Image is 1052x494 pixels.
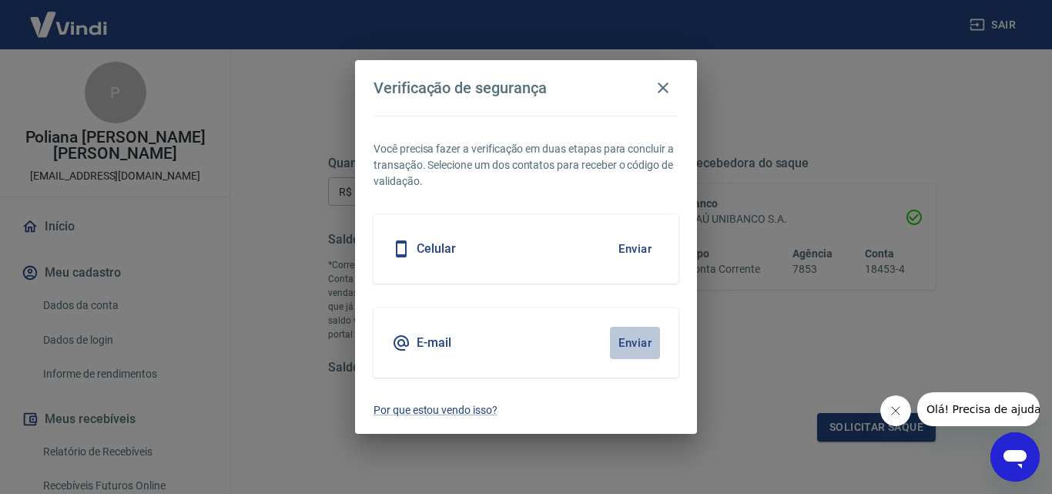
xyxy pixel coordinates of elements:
[610,233,660,265] button: Enviar
[880,395,911,426] iframe: Fechar mensagem
[374,402,678,418] a: Por que estou vendo isso?
[9,11,129,23] span: Olá! Precisa de ajuda?
[417,241,456,257] h5: Celular
[610,327,660,359] button: Enviar
[917,392,1040,426] iframe: Mensagem da empresa
[990,432,1040,482] iframe: Botão para abrir a janela de mensagens
[417,335,451,351] h5: E-mail
[374,141,678,190] p: Você precisa fazer a verificação em duas etapas para concluir a transação. Selecione um dos conta...
[374,79,547,97] h4: Verificação de segurança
